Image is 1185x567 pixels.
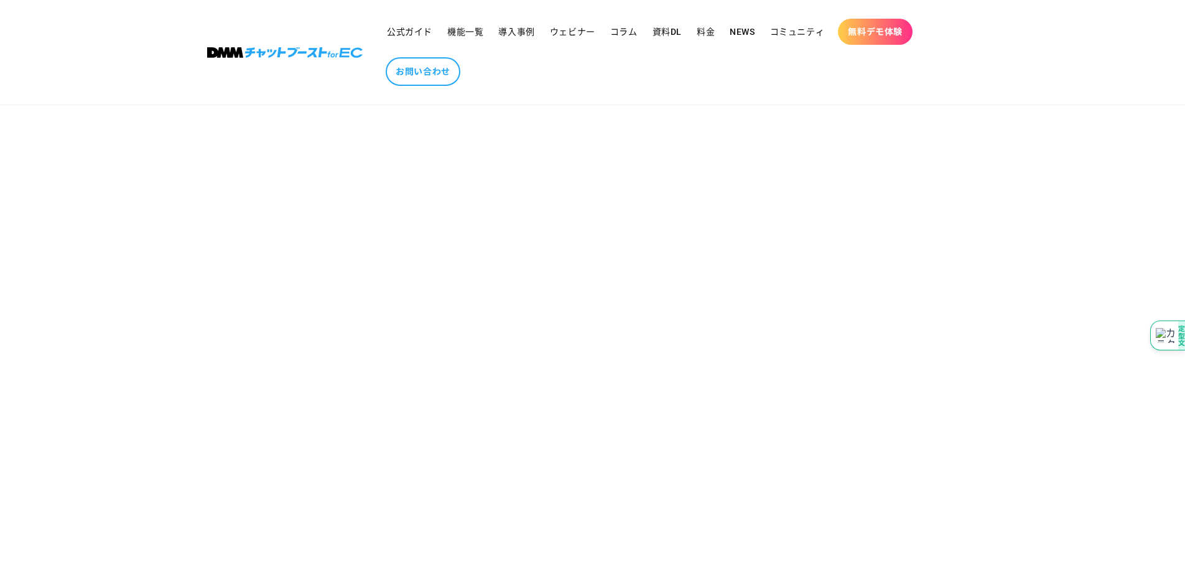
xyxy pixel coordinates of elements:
[770,26,825,37] span: コミュニティ
[396,66,450,77] span: お問い合わせ
[1178,325,1184,347] p: 定型文
[653,26,682,37] span: 資料DL
[722,19,762,45] a: NEWS
[379,19,440,45] a: 公式ガイド
[386,57,460,86] a: お問い合わせ
[387,26,432,37] span: 公式ガイド
[763,19,832,45] a: コミュニティ
[645,19,689,45] a: 資料DL
[603,19,645,45] a: コラム
[447,26,483,37] span: 機能一覧
[848,26,903,37] span: 無料デモ体験
[730,26,755,37] span: NEWS
[697,26,715,37] span: 料金
[550,26,595,37] span: ウェビナー
[440,19,491,45] a: 機能一覧
[207,47,363,58] img: 株式会社DMM Boost
[498,26,534,37] span: 導入事例
[542,19,603,45] a: ウェビナー
[491,19,542,45] a: 導入事例
[1150,321,1185,350] div: 定型文モーダルを開く（ドラッグで移動できます）
[689,19,722,45] a: 料金
[610,26,638,37] span: コラム
[1150,321,1185,350] button: 定型文
[838,19,913,45] a: 無料デモ体験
